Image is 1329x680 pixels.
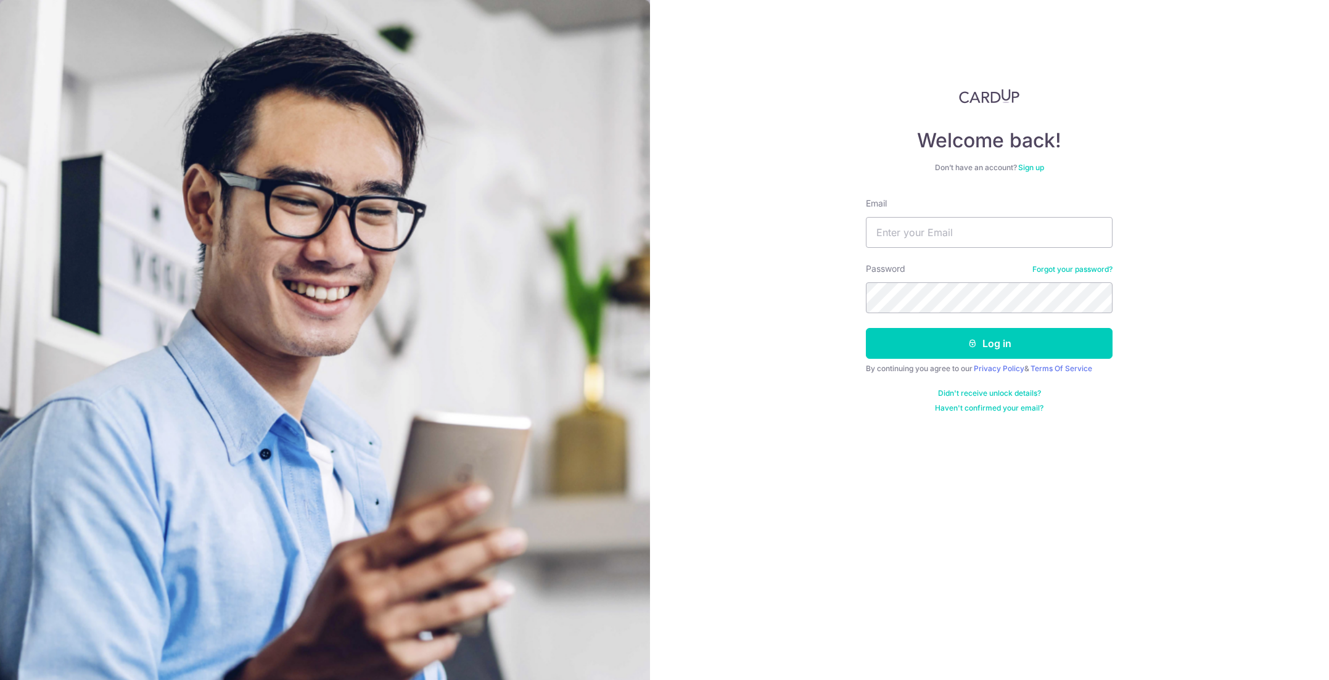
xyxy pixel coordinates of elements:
img: CardUp Logo [959,89,1019,104]
input: Enter your Email [866,217,1113,248]
a: Didn't receive unlock details? [938,388,1041,398]
div: By continuing you agree to our & [866,364,1113,374]
a: Privacy Policy [974,364,1024,373]
div: Don’t have an account? [866,163,1113,173]
a: Sign up [1018,163,1044,172]
label: Email [866,197,887,210]
h4: Welcome back! [866,128,1113,153]
a: Forgot your password? [1032,264,1113,274]
label: Password [866,263,905,275]
button: Log in [866,328,1113,359]
a: Terms Of Service [1031,364,1092,373]
a: Haven't confirmed your email? [935,403,1043,413]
